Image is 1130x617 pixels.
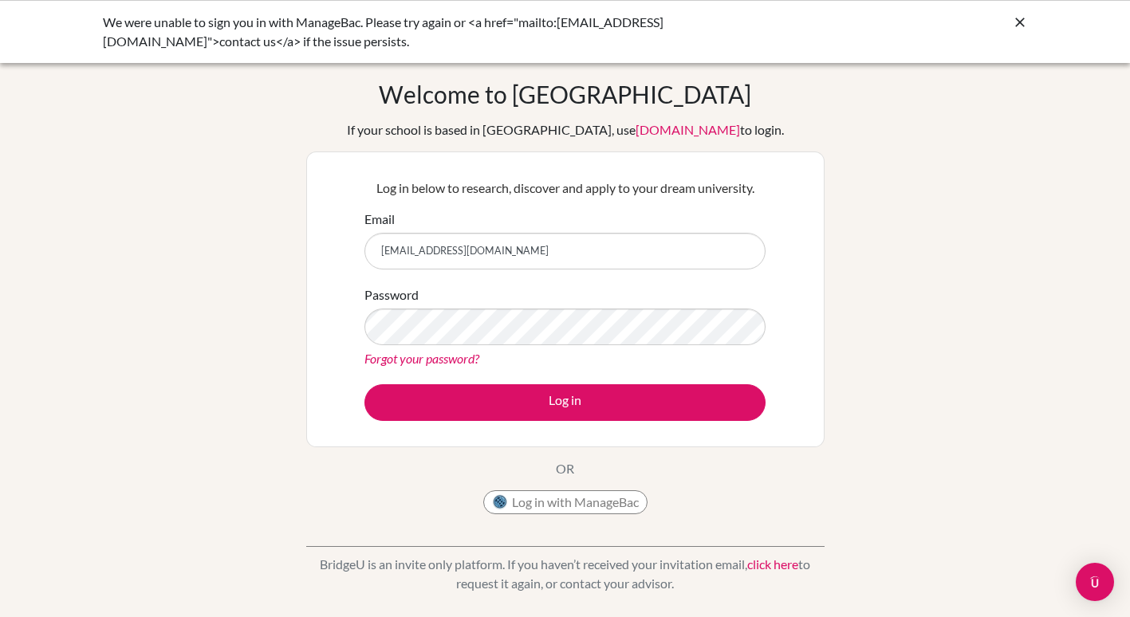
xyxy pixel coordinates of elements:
[1076,563,1114,601] div: Open Intercom Messenger
[364,179,766,198] p: Log in below to research, discover and apply to your dream university.
[364,351,479,366] a: Forgot your password?
[379,80,751,108] h1: Welcome to [GEOGRAPHIC_DATA]
[636,122,740,137] a: [DOMAIN_NAME]
[347,120,784,140] div: If your school is based in [GEOGRAPHIC_DATA], use to login.
[556,459,574,478] p: OR
[747,556,798,572] a: click here
[103,13,789,51] div: We were unable to sign you in with ManageBac. Please try again or <a href="mailto:[EMAIL_ADDRESS]...
[306,555,825,593] p: BridgeU is an invite only platform. If you haven’t received your invitation email, to request it ...
[364,384,766,421] button: Log in
[483,490,648,514] button: Log in with ManageBac
[364,210,395,229] label: Email
[364,285,419,305] label: Password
